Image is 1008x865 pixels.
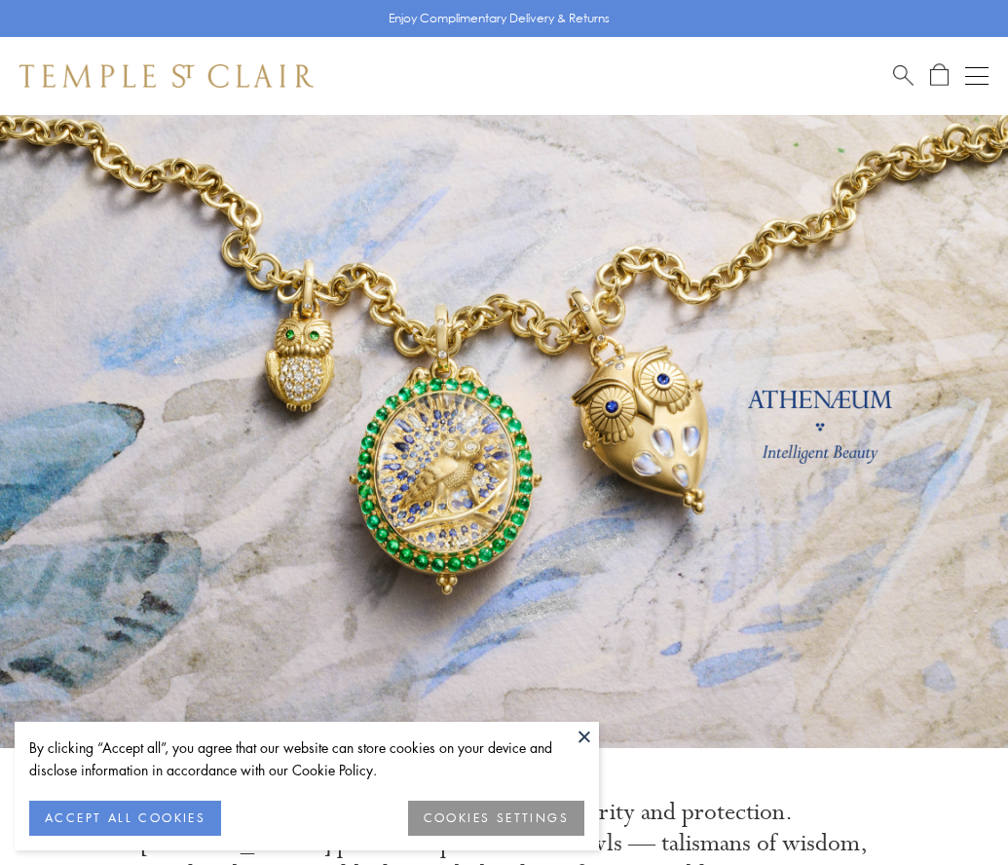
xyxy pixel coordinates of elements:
[29,736,584,781] div: By clicking “Accept all”, you agree that our website can store cookies on your device and disclos...
[893,63,914,88] a: Search
[965,64,989,88] button: Open navigation
[408,801,584,836] button: COOKIES SETTINGS
[29,801,221,836] button: ACCEPT ALL COOKIES
[389,9,610,28] p: Enjoy Complimentary Delivery & Returns
[930,63,949,88] a: Open Shopping Bag
[19,64,314,88] img: Temple St. Clair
